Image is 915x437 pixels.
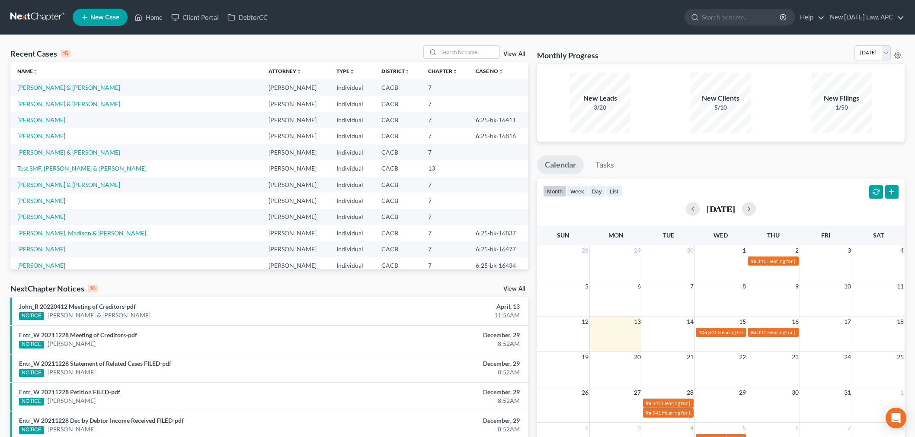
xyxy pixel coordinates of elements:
[584,281,589,291] span: 5
[330,209,374,225] td: Individual
[606,185,622,197] button: list
[794,423,800,433] span: 6
[330,128,374,144] td: Individual
[358,425,520,434] div: 8:52AM
[707,204,735,213] h2: [DATE]
[428,68,457,74] a: Chapterunfold_more
[48,368,96,377] a: [PERSON_NAME]
[421,177,469,193] td: 7
[689,423,694,433] span: 4
[421,209,469,225] td: 7
[811,93,872,103] div: New Filings
[358,396,520,405] div: 8:52AM
[358,416,520,425] div: December, 29
[742,423,747,433] span: 5
[33,69,38,74] i: unfold_more
[421,79,469,95] td: 7
[581,245,589,256] span: 28
[686,245,694,256] span: 30
[374,225,421,241] td: CACB
[899,245,905,256] span: 4
[17,132,65,139] a: [PERSON_NAME]
[439,46,499,58] input: Search by name...
[608,231,624,239] span: Mon
[19,417,184,424] a: Entr_W 20211228 Dec by Debtor Income Received FILED-pdf
[742,281,747,291] span: 8
[421,112,469,128] td: 7
[90,14,119,21] span: New Case
[843,281,852,291] span: 10
[330,193,374,209] td: Individual
[421,144,469,160] td: 7
[537,50,598,60] h3: Monthly Progress
[262,209,330,225] td: [PERSON_NAME]
[896,317,905,327] span: 18
[358,311,520,320] div: 11:56AM
[330,177,374,193] td: Individual
[88,285,98,292] div: 10
[421,96,469,112] td: 7
[421,193,469,209] td: 7
[708,329,785,336] span: 341 Hearing for [PERSON_NAME]
[61,50,70,57] div: 15
[767,231,780,239] span: Thu
[581,317,589,327] span: 12
[794,245,800,256] span: 2
[811,103,872,112] div: 1/50
[469,128,528,144] td: 6:25-bk-16816
[374,160,421,176] td: CACB
[581,352,589,362] span: 19
[19,360,171,367] a: Entr_W 20211228 Statement of Related Cases FILED-pdf
[751,258,756,264] span: 9a
[358,388,520,396] div: December, 29
[349,69,355,74] i: unfold_more
[791,387,800,398] span: 30
[167,9,223,25] a: Client Portal
[17,197,65,204] a: [PERSON_NAME]
[702,9,781,25] input: Search by name...
[269,68,301,74] a: Attorneyunfold_more
[17,229,146,237] a: [PERSON_NAME], Madison & [PERSON_NAME]
[847,423,852,433] span: 7
[543,185,566,197] button: month
[633,387,642,398] span: 27
[503,51,525,57] a: View All
[48,396,96,405] a: [PERSON_NAME]
[469,257,528,273] td: 6:25-bk-16434
[421,257,469,273] td: 7
[17,84,120,91] a: [PERSON_NAME] & [PERSON_NAME]
[262,257,330,273] td: [PERSON_NAME]
[421,128,469,144] td: 7
[686,387,694,398] span: 28
[374,112,421,128] td: CACB
[19,312,44,320] div: NOTICE
[262,225,330,241] td: [PERSON_NAME]
[843,352,852,362] span: 24
[296,69,301,74] i: unfold_more
[262,96,330,112] td: [PERSON_NAME]
[17,181,120,188] a: [PERSON_NAME] & [PERSON_NAME]
[48,311,150,320] a: [PERSON_NAME] & [PERSON_NAME]
[19,331,137,339] a: Entr_W 20211228 Meeting of Creditors-pdf
[17,68,38,74] a: Nameunfold_more
[358,339,520,348] div: 8:52AM
[374,209,421,225] td: CACB
[652,400,797,406] span: 341 Hearing for [PERSON_NAME], Madison & [PERSON_NAME]
[262,241,330,257] td: [PERSON_NAME]
[358,368,520,377] div: 8:52AM
[557,231,569,239] span: Sun
[691,93,751,103] div: New Clients
[358,359,520,368] div: December, 29
[825,9,904,25] a: New [DATE] Law, APC
[633,352,642,362] span: 20
[405,69,410,74] i: unfold_more
[374,257,421,273] td: CACB
[48,425,96,434] a: [PERSON_NAME]
[691,103,751,112] div: 5/10
[698,329,707,336] span: 10a
[19,398,44,405] div: NOTICE
[896,281,905,291] span: 11
[19,303,136,310] a: John_R 20220412 Meeting of Creditors-pdf
[738,352,747,362] span: 22
[791,352,800,362] span: 23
